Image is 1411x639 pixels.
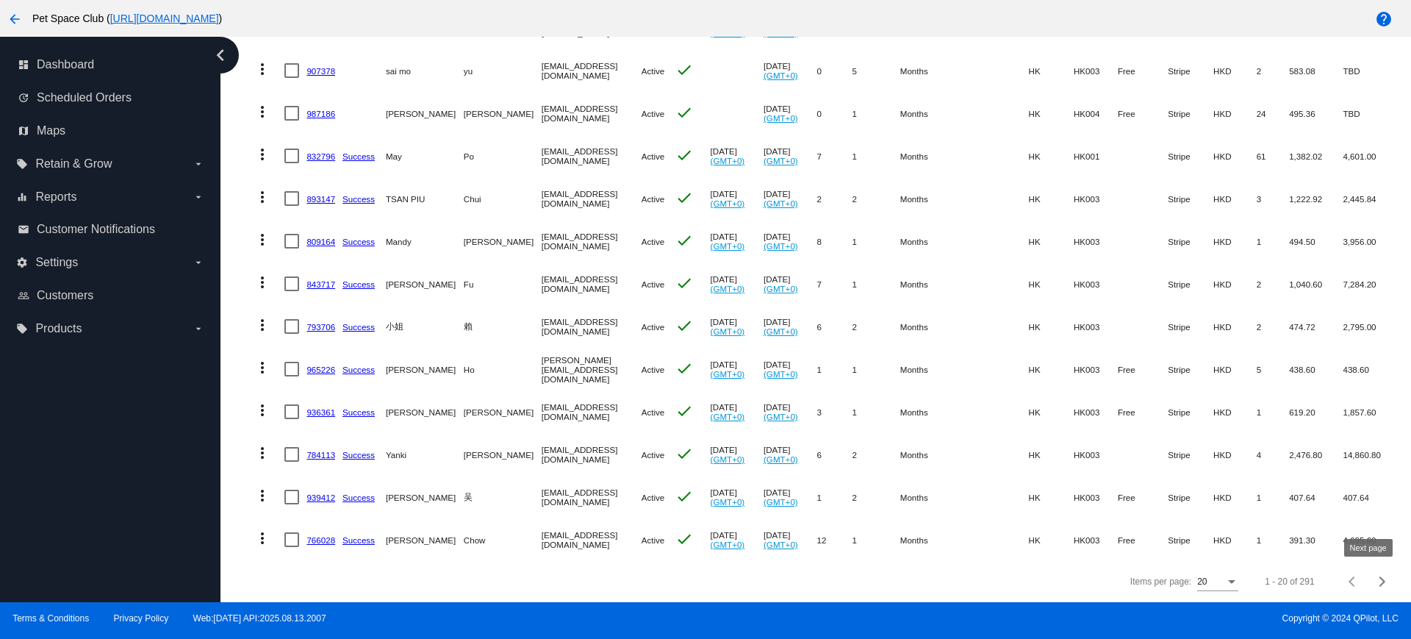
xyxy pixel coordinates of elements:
mat-cell: 吴 [464,476,542,518]
mat-cell: Stripe [1168,305,1213,348]
a: (GMT+0) [764,113,798,123]
mat-cell: [PERSON_NAME] [386,476,464,518]
span: Settings [35,256,78,269]
mat-cell: [DATE] [764,263,816,305]
mat-cell: Stripe [1168,263,1213,305]
mat-cell: Months [900,263,950,305]
mat-icon: check [675,274,693,292]
a: [URL][DOMAIN_NAME] [110,13,219,24]
a: Success [342,279,375,289]
mat-cell: HK003 [1074,49,1118,92]
a: (GMT+0) [764,156,798,165]
mat-cell: Months [900,518,950,561]
mat-icon: check [675,104,693,121]
mat-cell: [DATE] [764,390,816,433]
mat-cell: [DATE] [711,433,764,476]
mat-cell: [DATE] [764,92,816,135]
mat-cell: HK [1029,348,1074,390]
span: Active [642,237,665,246]
a: email Customer Notifications [18,218,204,241]
a: (GMT+0) [764,369,798,379]
mat-icon: check [675,61,693,79]
mat-cell: [PERSON_NAME] [386,263,464,305]
mat-cell: 12 [816,518,852,561]
mat-cell: 2,445.84 [1343,177,1395,220]
mat-icon: more_vert [254,359,271,376]
span: Scheduled Orders [37,91,132,104]
mat-cell: Stripe [1168,518,1213,561]
mat-cell: 1,382.02 [1289,135,1343,177]
mat-cell: 4,695.60 [1343,518,1395,561]
mat-cell: 2 [852,476,900,518]
mat-cell: 4,601.00 [1343,135,1395,177]
mat-cell: HK003 [1074,518,1118,561]
mat-cell: 2,476.80 [1289,433,1343,476]
a: (GMT+0) [711,369,745,379]
i: arrow_drop_down [193,257,204,268]
span: Active [642,322,665,332]
mat-icon: more_vert [254,188,271,206]
a: (GMT+0) [764,454,798,464]
mat-cell: May [386,135,464,177]
mat-cell: 1 [852,135,900,177]
mat-cell: 5 [852,49,900,92]
i: dashboard [18,59,29,71]
mat-cell: 7,284.20 [1343,263,1395,305]
a: (GMT+0) [764,199,798,208]
mat-cell: 61 [1257,135,1289,177]
mat-cell: [PERSON_NAME] [386,518,464,561]
mat-cell: 1 [852,390,900,433]
mat-cell: [DATE] [764,135,816,177]
span: Active [642,194,665,204]
span: Active [642,151,665,161]
a: Success [342,194,375,204]
mat-cell: HK004 [1074,92,1118,135]
mat-cell: 1 [852,220,900,263]
mat-cell: 2 [1257,305,1289,348]
mat-icon: check [675,232,693,249]
i: local_offer [16,323,28,335]
mat-cell: Stripe [1168,348,1213,390]
mat-cell: [EMAIL_ADDRESS][DOMAIN_NAME] [542,390,642,433]
a: (GMT+0) [711,540,745,549]
a: (GMT+0) [764,540,798,549]
mat-cell: [DATE] [711,220,764,263]
mat-cell: Months [900,476,950,518]
a: (GMT+0) [711,454,745,464]
a: 987186 [306,109,335,118]
mat-cell: HK [1029,518,1074,561]
mat-cell: Free [1118,92,1168,135]
mat-cell: Stripe [1168,220,1213,263]
a: Success [342,365,375,374]
a: dashboard Dashboard [18,53,204,76]
span: Products [35,322,82,335]
mat-cell: [PERSON_NAME][EMAIL_ADDRESS][DOMAIN_NAME] [542,348,642,390]
mat-cell: 2 [1257,263,1289,305]
a: Privacy Policy [114,613,169,624]
mat-cell: Ho [464,348,542,390]
mat-cell: HKD [1213,348,1257,390]
mat-cell: 391.30 [1289,518,1343,561]
mat-cell: Months [900,92,950,135]
a: 939412 [306,493,335,502]
mat-cell: HK [1029,49,1074,92]
a: (GMT+0) [764,241,798,251]
mat-cell: [DATE] [711,177,764,220]
mat-cell: yu [464,49,542,92]
mat-cell: Months [900,390,950,433]
mat-cell: Months [900,135,950,177]
mat-cell: 407.64 [1289,476,1343,518]
mat-cell: Months [900,433,950,476]
span: Maps [37,124,65,138]
mat-icon: check [675,445,693,463]
mat-icon: more_vert [254,60,271,78]
mat-cell: Yanki [386,433,464,476]
mat-cell: [DATE] [764,49,816,92]
mat-cell: 2 [852,177,900,220]
mat-cell: HKD [1213,135,1257,177]
mat-cell: 14,860.80 [1343,433,1395,476]
mat-cell: 0 [816,49,852,92]
mat-cell: Months [900,348,950,390]
mat-icon: help [1375,10,1393,28]
mat-cell: [PERSON_NAME] [386,348,464,390]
